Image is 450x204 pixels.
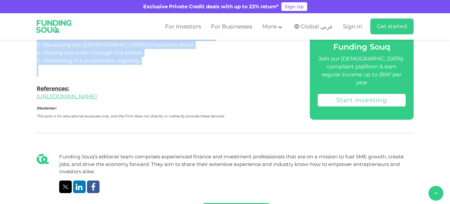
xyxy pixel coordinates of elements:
span: More [262,23,277,30]
span: 4- Placing the order through the broker. [37,50,143,56]
a: Start investing [318,94,406,106]
img: SA Flag [294,24,299,29]
span: Global عربي [301,23,333,30]
a: For Businesses [209,21,254,32]
div: Funding Souq’s editorial team comprises experienced finance and investment professionals that are... [59,153,414,176]
span: Funding Souq [333,42,390,52]
a: [URL][DOMAIN_NAME] [37,93,97,100]
em: This post is for educational purposes only, and the Firm does not directly or indirectly provide ... [37,114,225,118]
span: Sign in [343,23,362,30]
span: References: [37,85,69,92]
div: Join our [DEMOGRAPHIC_DATA]-compliant platform & earn regular income up to 26%* per year [318,55,406,87]
img: Blog Author [37,153,49,165]
span: 5- Monitoring the investment regularly. [37,58,141,64]
a: Sign Up [281,2,307,11]
a: Sign in [341,21,362,32]
span: 3- Reviewing the [DEMOGRAPHIC_DATA] compliance detail. [37,42,194,48]
img: Logo [32,15,76,38]
em: Disclamer: [37,106,57,110]
button: back [429,186,443,201]
img: twitter [62,185,68,189]
div: Exclusive Private Credit deals with up to 23% return* [143,3,279,11]
span: Get started [377,23,407,29]
a: For Investors [163,21,203,32]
